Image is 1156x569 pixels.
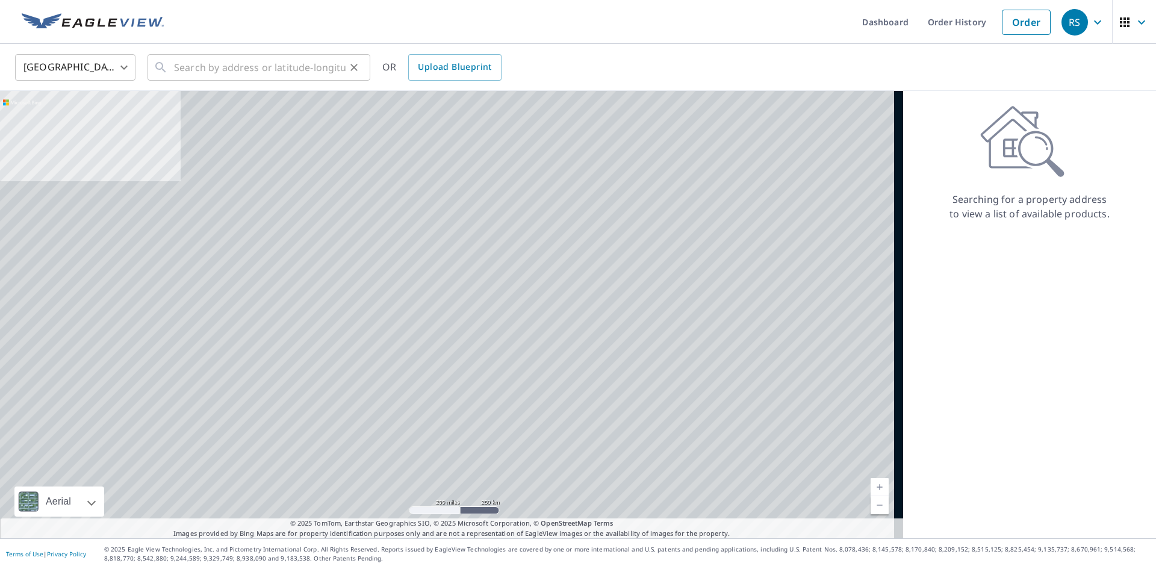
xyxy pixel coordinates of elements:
[290,518,614,529] span: © 2025 TomTom, Earthstar Geographics SIO, © 2025 Microsoft Corporation, ©
[6,550,86,558] p: |
[871,478,889,496] a: Current Level 5, Zoom In
[408,54,501,81] a: Upload Blueprint
[104,545,1150,563] p: © 2025 Eagle View Technologies, Inc. and Pictometry International Corp. All Rights Reserved. Repo...
[6,550,43,558] a: Terms of Use
[949,192,1110,221] p: Searching for a property address to view a list of available products.
[594,518,614,527] a: Terms
[15,51,135,84] div: [GEOGRAPHIC_DATA]
[47,550,86,558] a: Privacy Policy
[174,51,346,84] input: Search by address or latitude-longitude
[541,518,591,527] a: OpenStreetMap
[418,60,491,75] span: Upload Blueprint
[22,13,164,31] img: EV Logo
[346,59,362,76] button: Clear
[1061,9,1088,36] div: RS
[871,496,889,514] a: Current Level 5, Zoom Out
[1002,10,1051,35] a: Order
[42,487,75,517] div: Aerial
[382,54,502,81] div: OR
[14,487,104,517] div: Aerial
